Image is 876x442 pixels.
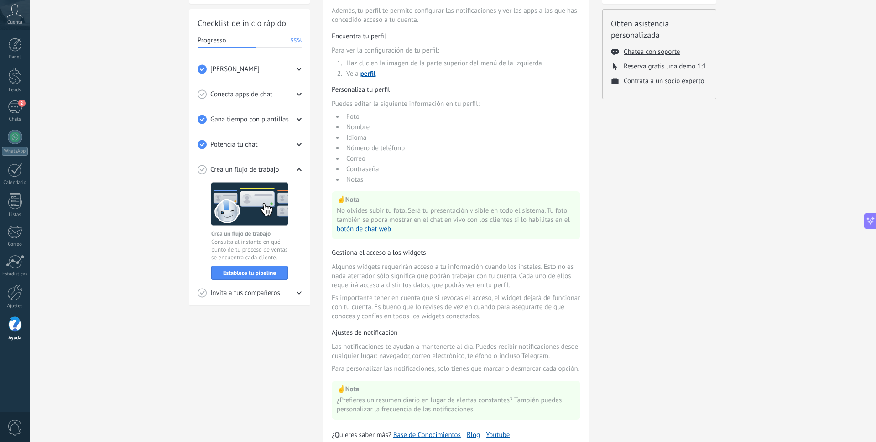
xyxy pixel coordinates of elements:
[624,62,706,71] button: Reserva gratis una demo 1:1
[2,54,28,60] div: Panel
[332,342,580,361] span: Las notificaciones te ayudan a mantenerte al día. Puedes recibir notificaciones desde cualquier l...
[624,77,704,85] button: Contrata a un socio experto
[210,115,289,124] span: Gana tiempo con plantillas
[210,289,280,298] span: Invita a tus compañeros
[211,182,288,226] img: create a workflow image
[2,147,28,156] div: WhatsApp
[2,271,28,277] div: Estadísticas
[332,46,580,55] span: Para ver la configuración de tu perfil:
[344,154,580,163] li: Correo
[486,431,510,439] a: Youtube
[344,112,580,121] li: Foto
[344,175,580,184] li: Notas
[344,123,580,132] li: Nombre
[210,90,272,99] span: Conecta apps de chat
[344,165,580,174] li: Contraseña
[211,266,288,280] button: Establece tu pipeline
[332,328,580,337] h3: Ajustes de notificación
[337,225,391,234] button: botón de chat web
[337,195,575,204] p: ☝️ Nota
[291,36,302,45] span: 55%
[2,212,28,218] div: Listas
[332,431,510,440] span: ¿Quieres saber más?
[332,6,580,25] span: Además, tu perfil te permite configurar las notificaciones y ver las apps a las que has concedido...
[211,238,288,261] span: Consulta al instante en qué punto de tu proceso de ventas se encuentra cada cliente.
[223,270,276,276] span: Establece tu pipeline
[344,69,580,78] li: Ve a
[211,230,271,237] span: Crea un flujo de trabajo
[332,294,580,321] span: Es importante tener en cuenta que si revocas el acceso, el widget dejará de funcionar con tu cuen...
[624,47,680,56] button: Chatea con soporte
[2,116,28,122] div: Chats
[2,180,28,186] div: Calendario
[210,165,279,174] span: Crea un flujo de trabajo
[198,17,302,29] h2: Checklist de inicio rápido
[344,59,580,68] li: Haz clic en la imagen de la parte superior del menú de la izquierda
[210,65,260,74] span: [PERSON_NAME]
[344,133,580,142] li: Idioma
[332,100,580,109] span: Puedes editar la siguiente información en tu perfil:
[337,396,575,414] span: ¿Prefieres un resumen diario en lugar de alertas constantes? También puedes personalizar la frecu...
[360,69,376,78] a: perfil
[332,32,580,41] h3: Encuentra tu perfil
[337,385,575,394] p: ☝️ Nota
[2,303,28,309] div: Ajustes
[332,85,580,94] h3: Personaliza tu perfil
[344,144,580,153] li: Número de teléfono
[198,36,226,45] span: Progresso
[332,263,580,290] span: Algunos widgets requerirán acceso a tu información cuando los instales. Esto no es nada aterrador...
[337,206,575,234] span: No olvides subir tu foto. Será tu presentación visible en todo el sistema. Tu foto también se pod...
[2,87,28,93] div: Leads
[7,20,22,26] span: Cuenta
[18,100,26,107] span: 2
[2,242,28,247] div: Correo
[467,431,480,440] a: Blog
[393,431,461,440] a: Base de Conocimientos
[611,18,708,41] h2: Obtén asistencia personalizada
[2,335,28,341] div: Ayuda
[332,248,580,257] h3: Gestiona el acceso a los widgets
[210,140,258,149] span: Potencia tu chat
[332,364,580,374] span: Para personalizar las notificaciones, solo tienes que marcar o desmarcar cada opción.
